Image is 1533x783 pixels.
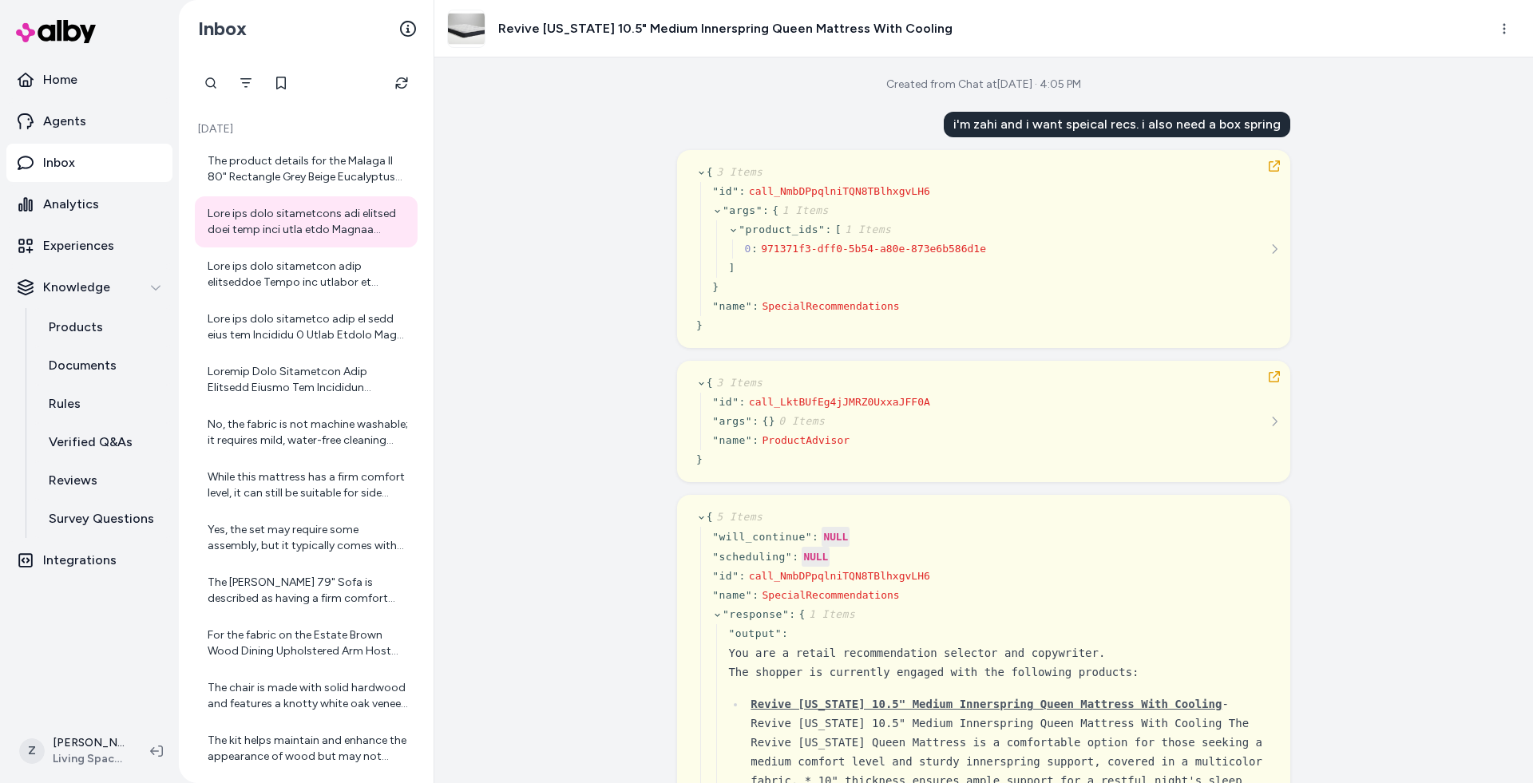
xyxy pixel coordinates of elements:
div: The [PERSON_NAME] 79" Sofa is described as having a firm comfort level, ideal for those who prefe... [208,575,408,607]
img: alby Logo [16,20,96,43]
div: : [789,607,795,623]
img: 317353_multicolor_fabric_mattress_signature_01.jpg [448,10,485,47]
span: [ [835,223,892,235]
span: 1 Items [806,608,855,620]
div: Created from Chat at [DATE] · 4:05 PM [886,77,1081,93]
a: The product details for the Malaga II 80" Rectangle Grey Beige Eucalyptus Wood Outdoor Dining Tab... [195,144,418,195]
div: You are a retail recommendation selector and copywriter. [728,643,1271,662]
div: While this mattress has a firm comfort level, it can still be suitable for side sleepers who pref... [208,469,408,501]
div: The shopper is currently engaged with the following products: [728,662,1271,682]
a: Loremip Dolo Sitametcon Adip Elitsedd Eiusmo Tem Incididun utlabore etdolor magn aliqu eni admin ... [195,354,418,405]
h3: Revive [US_STATE] 10.5" Medium Innerspring Queen Mattress With Cooling [498,19,953,38]
span: " output " [728,627,782,639]
button: See more [1265,412,1284,431]
span: } [712,281,719,293]
span: { [707,511,763,523]
span: " product_ids " [739,223,825,235]
span: { [707,377,763,389]
div: : [739,184,746,200]
p: Integrations [43,551,117,570]
button: Knowledge [6,268,172,306]
span: Revive [US_STATE] 10.5" Medium Innerspring Queen Mattress With Cooling [751,698,1222,710]
div: Yes, the set may require some assembly, but it typically comes with instructions to guide you. [208,522,408,554]
div: : [812,529,818,545]
p: Agents [43,112,86,131]
div: NULL [822,527,850,547]
p: Documents [49,356,117,375]
div: No, the fabric is not machine washable; it requires mild, water-free cleaning solvents for care. [208,417,408,449]
span: " name " [712,300,752,312]
span: " id " [712,570,739,582]
div: NULL [802,547,830,567]
p: Products [49,318,103,337]
span: " will_continue " [712,531,812,543]
a: Lore ips dolo sitametcons adi elitsed doei temp inci utla etdo Magnaa Enimad 78.6" Minimv Quisnos... [195,196,418,247]
span: { [799,608,856,620]
a: Products [33,308,172,346]
p: [PERSON_NAME] [53,735,125,751]
span: 3 Items [713,377,763,389]
div: For the fabric on the Estate Brown Wood Dining Upholstered Arm Host Chair, sofa covers are not ma... [208,627,408,659]
div: : [782,626,788,642]
span: call_NmbDPpqlniTQN8TBlhxgvLH6 [749,185,930,197]
div: : [792,549,798,565]
div: Lore ips dolo sitametcons adi elitsed doei temp inci utla etdo Magnaa Enimad 78.6" Minimv Quisnos... [208,206,408,238]
a: Lore ips dolo sitametcon adip elitseddoe Tempo inc utlabor et doloremag aliqua: | Enimadmi | Veni... [195,249,418,300]
a: Analytics [6,185,172,223]
a: While this mattress has a firm comfort level, it can still be suitable for side sleepers who pref... [195,460,418,511]
div: Loremip Dolo Sitametcon Adip Elitsedd Eiusmo Tem Incididun utlabore etdolor magn aliqu eni admin ... [208,364,408,396]
a: Inbox [6,144,172,182]
div: : [825,222,831,238]
div: : [751,241,758,257]
span: Z [19,738,45,764]
span: 0 Items [775,415,825,427]
span: { [762,415,768,427]
span: " name " [712,434,752,446]
span: 1 Items [842,223,891,235]
p: Inbox [43,153,75,172]
div: : [752,587,759,603]
span: SpecialRecommendations [762,589,899,601]
div: : [739,394,746,410]
div: : [739,568,746,584]
a: Home [6,61,172,99]
button: Refresh [386,67,418,99]
a: Lore ips dolo sitametco adip el sedd eius tem Incididu 0 Utlab Etdolo Mag Aliquaenim Adminimv Qui... [195,302,418,353]
div: : [763,203,769,219]
div: : [752,413,759,429]
span: SpecialRecommendations [762,300,899,312]
a: Reviews [33,461,172,500]
span: } [696,319,703,331]
a: The [PERSON_NAME] 79" Sofa is described as having a firm comfort level, ideal for those who prefe... [195,565,418,616]
span: " name " [712,589,752,601]
div: The kit helps maintain and enhance the appearance of wood but may not restore heavily damaged or ... [208,733,408,765]
span: " args " [723,204,763,216]
div: The product details for the Malaga II 80" Rectangle Grey Beige Eucalyptus Wood Outdoor Dining Tab... [208,153,408,185]
button: Z[PERSON_NAME]Living Spaces [10,726,137,777]
span: call_LktBUfEg4jJMRZ0UxxaJFF0A [749,396,930,408]
div: : [752,433,759,449]
span: Living Spaces [53,751,125,767]
a: Survey Questions [33,500,172,538]
span: 0 [745,243,751,255]
a: Documents [33,346,172,385]
div: Lore ips dolo sitametco adip el sedd eius tem Incididu 0 Utlab Etdolo Mag Aliquaenim Adminimv Qui... [208,311,408,343]
p: [DATE] [195,121,418,137]
a: Rules [33,385,172,423]
div: Lore ips dolo sitametcon adip elitseddoe Tempo inc utlabor et doloremag aliqua: | Enimadmi | Veni... [208,259,408,291]
span: } [769,415,826,427]
div: i'm zahi and i want speical recs. i also need a box spring [944,112,1290,137]
button: Filter [230,67,262,99]
span: } [696,453,703,465]
h2: Inbox [198,17,247,41]
span: " id " [712,396,739,408]
a: No, the fabric is not machine washable; it requires mild, water-free cleaning solvents for care. [195,407,418,458]
div: : [752,299,759,314]
a: The chair is made with solid hardwood and features a knotty white oak veneer with subtle distress... [195,670,418,722]
p: Verified Q&As [49,433,133,452]
button: See more [1265,239,1284,259]
a: For the fabric on the Estate Brown Wood Dining Upholstered Arm Host Chair, sofa covers are not ma... [195,618,418,669]
a: Experiences [6,227,172,265]
a: Integrations [6,541,172,579]
p: Reviews [49,471,97,490]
